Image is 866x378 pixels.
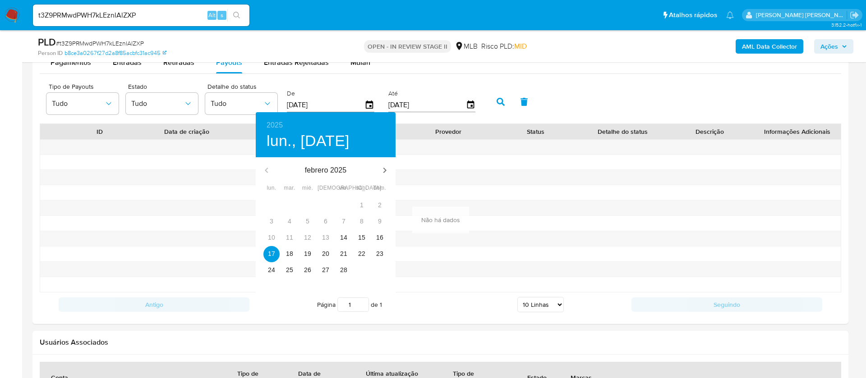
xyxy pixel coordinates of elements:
[376,233,383,242] p: 16
[340,249,347,258] p: 21
[354,246,370,262] button: 22
[336,230,352,246] button: 14
[281,246,298,262] button: 18
[376,249,383,258] p: 23
[318,246,334,262] button: 20
[358,249,365,258] p: 22
[304,249,311,258] p: 19
[268,249,275,258] p: 17
[354,184,370,193] span: sáb.
[340,233,347,242] p: 14
[322,265,329,274] p: 27
[281,184,298,193] span: mar.
[286,265,293,274] p: 25
[336,246,352,262] button: 21
[286,249,293,258] p: 18
[263,184,280,193] span: lun.
[372,246,388,262] button: 23
[304,265,311,274] p: 26
[299,246,316,262] button: 19
[299,262,316,278] button: 26
[299,184,316,193] span: mié.
[281,262,298,278] button: 25
[263,262,280,278] button: 24
[263,246,280,262] button: 17
[268,265,275,274] p: 24
[336,262,352,278] button: 28
[267,119,283,132] button: 2025
[340,265,347,274] p: 28
[336,184,352,193] span: vie.
[277,165,374,176] p: febrero 2025
[318,262,334,278] button: 27
[372,230,388,246] button: 16
[267,132,350,150] button: lun., [DATE]
[354,230,370,246] button: 15
[318,184,334,193] span: [DEMOGRAPHIC_DATA].
[358,233,365,242] p: 15
[322,249,329,258] p: 20
[372,184,388,193] span: dom.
